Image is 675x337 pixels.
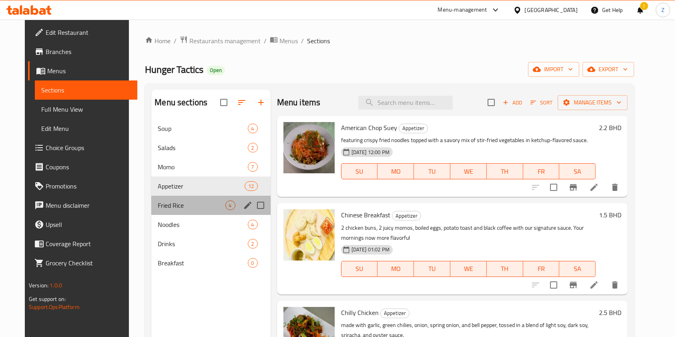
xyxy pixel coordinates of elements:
[155,96,207,108] h2: Menu sections
[46,181,131,191] span: Promotions
[50,280,62,291] span: 1.0.0
[248,124,258,133] div: items
[381,263,411,275] span: MO
[151,177,270,196] div: Appetizer12
[500,96,525,109] button: Add
[502,98,523,107] span: Add
[29,280,48,291] span: Version:
[242,199,254,211] button: edit
[28,61,138,80] a: Menus
[189,36,261,46] span: Restaurants management
[341,209,390,221] span: Chinese Breakfast
[378,261,414,277] button: MO
[414,163,450,179] button: TU
[226,202,235,209] span: 4
[248,143,258,152] div: items
[41,104,131,114] span: Full Menu View
[207,66,225,75] div: Open
[341,307,379,319] span: Chilly Chicken
[145,36,634,46] nav: breadcrumb
[28,253,138,273] a: Grocery Checklist
[248,259,257,267] span: 0
[562,263,593,275] span: SA
[28,157,138,177] a: Coupons
[283,209,335,261] img: Chinese Breakfast
[599,122,621,133] h6: 2.2 BHD
[248,221,257,229] span: 4
[526,166,556,177] span: FR
[158,258,247,268] div: Breakfast
[562,166,593,177] span: SA
[417,263,447,275] span: TU
[151,119,270,138] div: Soup4
[151,234,270,253] div: Drinks2
[35,80,138,100] a: Sections
[487,163,523,179] button: TH
[158,124,247,133] span: Soup
[35,119,138,138] a: Edit Menu
[345,263,375,275] span: SU
[248,240,257,248] span: 2
[145,60,203,78] span: Hunger Tactics
[301,36,304,46] li: /
[158,239,247,249] div: Drinks
[28,215,138,234] a: Upsell
[583,62,634,77] button: export
[145,36,171,46] a: Home
[450,261,487,277] button: WE
[341,135,596,145] p: featuring crispy fried noodles topped with a savory mix of stir-fried vegetables in ketchup-flavo...
[417,166,447,177] span: TU
[487,261,523,277] button: TH
[528,62,579,77] button: import
[348,246,393,253] span: [DATE] 01:02 PM
[348,148,393,156] span: [DATE] 12:00 PM
[589,64,628,74] span: export
[438,5,487,15] div: Menu-management
[47,66,131,76] span: Menus
[358,96,453,110] input: search
[525,6,578,14] div: [GEOGRAPHIC_DATA]
[270,36,298,46] a: Menus
[341,261,378,277] button: SU
[392,211,421,221] span: Appetizer
[29,294,66,304] span: Get support on:
[151,116,270,276] nav: Menu sections
[661,6,665,14] span: Z
[399,124,428,133] span: Appetizer
[174,36,177,46] li: /
[523,163,560,179] button: FR
[564,98,621,108] span: Manage items
[46,143,131,152] span: Choice Groups
[599,307,621,318] h6: 2.5 BHD
[307,36,330,46] span: Sections
[248,162,258,172] div: items
[454,263,484,275] span: WE
[523,261,560,277] button: FR
[248,239,258,249] div: items
[248,258,258,268] div: items
[28,177,138,196] a: Promotions
[158,220,247,229] span: Noodles
[158,181,245,191] span: Appetizer
[28,234,138,253] a: Coverage Report
[528,96,554,109] button: Sort
[589,183,599,192] a: Edit menu item
[345,166,375,177] span: SU
[207,67,225,74] span: Open
[46,47,131,56] span: Branches
[151,196,270,215] div: Fried Rice4edit
[46,239,131,249] span: Coverage Report
[46,162,131,172] span: Coupons
[158,143,247,152] span: Salads
[29,302,80,312] a: Support.OpsPlatform
[28,138,138,157] a: Choice Groups
[380,309,410,318] div: Appetizer
[545,179,562,196] span: Select to update
[341,122,397,134] span: American Chop Suey
[526,263,556,275] span: FR
[483,94,500,111] span: Select section
[530,98,552,107] span: Sort
[28,23,138,42] a: Edit Restaurant
[248,220,258,229] div: items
